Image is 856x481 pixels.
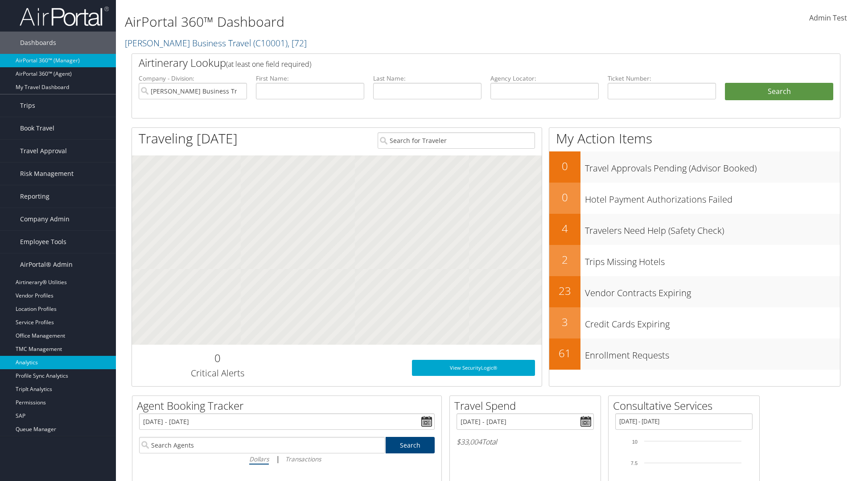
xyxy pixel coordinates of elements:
[549,151,840,183] a: 0Travel Approvals Pending (Advisor Booked)
[549,346,580,361] h2: 61
[285,455,321,463] i: Transactions
[549,159,580,174] h2: 0
[585,282,840,299] h3: Vendor Contracts Expiring
[125,12,606,31] h1: AirPortal 360™ Dashboard
[585,345,840,362] h3: Enrollment Requests
[20,253,73,276] span: AirPortal® Admin
[20,163,74,185] span: Risk Management
[137,398,441,413] h2: Agent Booking Tracker
[549,183,840,214] a: 0Hotel Payment Authorizations Failed
[549,129,840,148] h1: My Action Items
[20,94,35,117] span: Trips
[549,283,580,298] h2: 23
[549,276,840,307] a: 23Vendor Contracts Expiring
[226,59,311,69] span: (at least one field required)
[20,140,67,162] span: Travel Approval
[20,208,70,230] span: Company Admin
[256,74,364,83] label: First Name:
[139,367,296,379] h3: Critical Alerts
[809,13,847,23] span: Admin Test
[549,245,840,276] a: 2Trips Missing Hotels
[125,37,307,49] a: [PERSON_NAME] Business Travel
[20,117,54,139] span: Book Travel
[549,338,840,370] a: 61Enrollment Requests
[386,437,435,453] a: Search
[249,455,269,463] i: Dollars
[549,252,580,267] h2: 2
[457,437,482,447] span: $33,004
[378,132,535,149] input: Search for Traveler
[139,74,247,83] label: Company - Division:
[288,37,307,49] span: , [ 72 ]
[20,231,66,253] span: Employee Tools
[454,398,601,413] h2: Travel Spend
[457,437,594,447] h6: Total
[549,314,580,330] h2: 3
[632,439,638,444] tspan: 10
[613,398,759,413] h2: Consultative Services
[139,55,774,70] h2: Airtinerary Lookup
[631,461,638,466] tspan: 7.5
[549,214,840,245] a: 4Travelers Need Help (Safety Check)
[490,74,599,83] label: Agency Locator:
[412,360,535,376] a: View SecurityLogic®
[20,6,109,27] img: airportal-logo.png
[20,32,56,54] span: Dashboards
[139,437,385,453] input: Search Agents
[549,307,840,338] a: 3Credit Cards Expiring
[585,189,840,206] h3: Hotel Payment Authorizations Failed
[585,220,840,237] h3: Travelers Need Help (Safety Check)
[253,37,288,49] span: ( C10001 )
[139,453,435,465] div: |
[549,190,580,205] h2: 0
[585,158,840,175] h3: Travel Approvals Pending (Advisor Booked)
[20,185,49,208] span: Reporting
[139,129,238,148] h1: Traveling [DATE]
[585,251,840,268] h3: Trips Missing Hotels
[608,74,716,83] label: Ticket Number:
[585,314,840,330] h3: Credit Cards Expiring
[373,74,481,83] label: Last Name:
[809,4,847,32] a: Admin Test
[725,83,833,101] button: Search
[139,351,296,366] h2: 0
[549,221,580,236] h2: 4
